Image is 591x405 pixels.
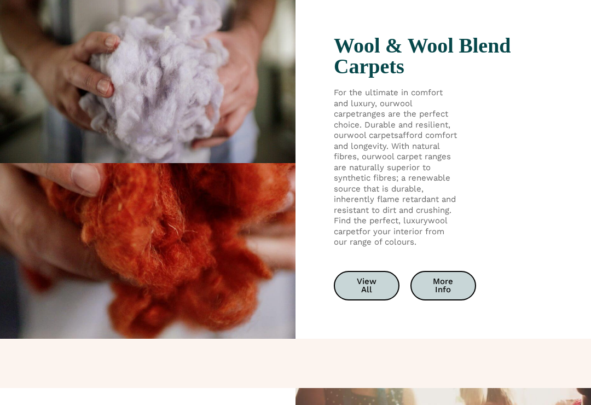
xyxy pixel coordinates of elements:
[430,277,457,294] span: More Info
[334,99,412,119] span: wool carpet
[375,152,428,161] span: wool carpet r
[334,227,444,247] span: for your interior from our range of colours.
[334,130,457,161] span: afford comfort and longevity. With natural fibres, our
[334,35,553,77] h2: Wool & Wool Blend Carpets
[334,216,447,236] span: wool carpet
[347,130,398,140] span: wool carpets
[334,271,399,300] a: View All
[410,271,476,300] a: More Info
[334,152,456,225] span: anges are naturally superior to synthetic fibres; a renewable source that is durable, inherently ...
[334,109,450,140] span: ranges are the perfect choice. Durable and resilient, our
[334,88,443,108] span: For the ultimate in comfort and luxury, our
[353,277,380,294] span: View All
